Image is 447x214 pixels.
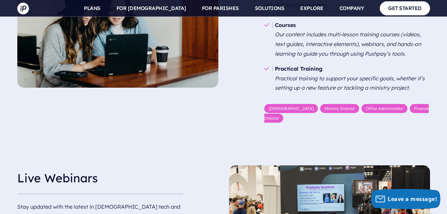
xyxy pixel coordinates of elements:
[17,165,183,191] h3: Live Webinars
[264,104,429,123] a: Finance Director
[380,1,430,15] a: GET STARTED
[275,65,323,72] b: Practical Training
[320,104,359,113] a: Ministry Director
[275,31,421,57] em: Our content includes multi-lesson training courses (videos, text guides, interactive elements), w...
[275,75,425,91] em: Practical training to support your specific goals, whether it’s setting up a new feature or tackl...
[361,104,407,113] a: Office Administrator
[388,195,437,203] span: Leave a message!
[275,22,296,28] b: Courses
[264,104,318,113] a: [DEMOGRAPHIC_DATA]
[371,189,440,209] button: Leave a message!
